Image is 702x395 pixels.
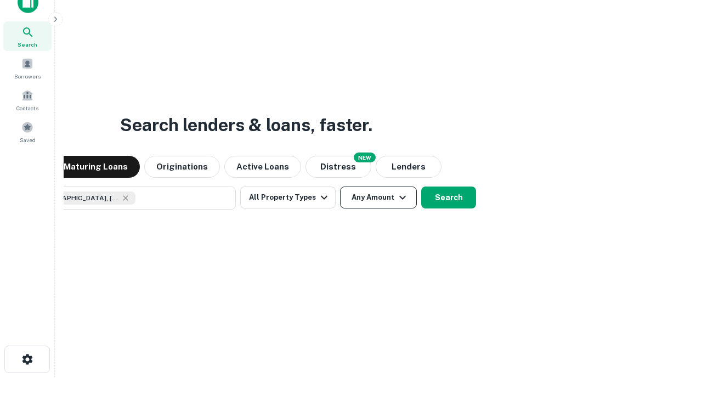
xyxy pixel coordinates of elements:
div: NEW [354,153,376,162]
button: Active Loans [224,156,301,178]
button: Search distressed loans with lien and other non-mortgage details. [305,156,371,178]
span: Borrowers [14,72,41,81]
button: Maturing Loans [52,156,140,178]
button: All Property Types [240,187,336,208]
a: Search [3,21,52,51]
span: Saved [20,136,36,144]
a: Saved [3,117,52,146]
span: Contacts [16,104,38,112]
span: [GEOGRAPHIC_DATA], [GEOGRAPHIC_DATA], [GEOGRAPHIC_DATA] [37,193,119,203]
button: [GEOGRAPHIC_DATA], [GEOGRAPHIC_DATA], [GEOGRAPHIC_DATA] [16,187,236,210]
iframe: Chat Widget [647,307,702,360]
button: Lenders [376,156,441,178]
h3: Search lenders & loans, faster. [120,112,372,138]
a: Contacts [3,85,52,115]
button: Any Amount [340,187,417,208]
button: Originations [144,156,220,178]
span: Search [18,40,37,49]
a: Borrowers [3,53,52,83]
button: Search [421,187,476,208]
